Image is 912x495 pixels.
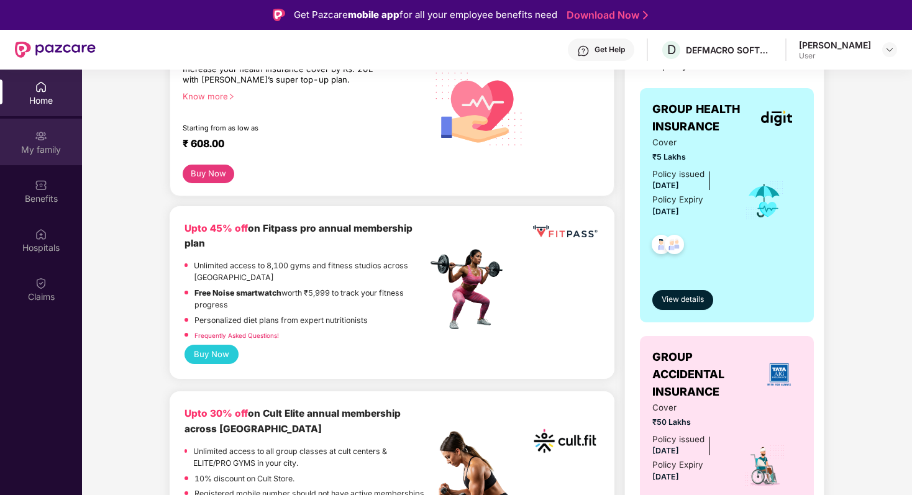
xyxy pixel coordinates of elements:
[228,93,235,100] span: right
[35,81,47,93] img: svg+xml;base64,PHN2ZyBpZD0iSG9tZSIgeG1sbnM9Imh0dHA6Ly93d3cudzMub3JnLzIwMDAvc3ZnIiB3aWR0aD0iMjAiIG...
[667,42,676,57] span: D
[185,222,413,249] b: on Fitpass pro annual membership plan
[194,288,281,297] strong: Free Noise smartwatch
[35,228,47,240] img: svg+xml;base64,PHN2ZyBpZD0iSG9zcGl0YWxzIiB4bWxucz0iaHR0cDovL3d3dy53My5vcmcvMjAwMC9zdmciIHdpZHRoPS...
[35,179,47,191] img: svg+xml;base64,PHN2ZyBpZD0iQmVuZWZpdHMiIHhtbG5zPSJodHRwOi8vd3d3LnczLm9yZy8yMDAwL3N2ZyIgd2lkdGg9Ij...
[652,151,727,163] span: ₹5 Lakhs
[643,9,648,22] img: Stroke
[194,473,294,484] p: 10% discount on Cult Store.
[799,39,871,51] div: [PERSON_NAME]
[662,294,704,306] span: View details
[799,51,871,61] div: User
[273,9,285,21] img: Logo
[294,7,557,22] div: Get Pazcare for all your employee benefits need
[743,444,786,488] img: icon
[577,45,590,57] img: svg+xml;base64,PHN2ZyBpZD0iSGVscC0zMngzMiIgeG1sbnM9Imh0dHA6Ly93d3cudzMub3JnLzIwMDAvc3ZnIiB3aWR0aD...
[652,181,679,190] span: [DATE]
[427,246,514,333] img: fpp.png
[659,231,690,261] img: svg+xml;base64,PHN2ZyB4bWxucz0iaHR0cDovL3d3dy53My5vcmcvMjAwMC9zdmciIHdpZHRoPSI0OC45NDMiIGhlaWdodD...
[652,416,727,428] span: ₹50 Lakhs
[652,290,713,310] button: View details
[652,193,703,206] div: Policy Expiry
[652,101,752,136] span: GROUP HEALTH INSURANCE
[183,124,374,132] div: Starting from as low as
[35,130,47,142] img: svg+xml;base64,PHN2ZyB3aWR0aD0iMjAiIGhlaWdodD0iMjAiIHZpZXdCb3g9IjAgMCAyMCAyMCIgZmlsbD0ibm9uZSIgeG...
[194,314,368,326] p: Personalized diet plans from expert nutritionists
[761,111,792,126] img: insurerLogo
[194,332,279,339] a: Frequently Asked Questions!
[185,407,401,434] b: on Cult Elite annual membership across [GEOGRAPHIC_DATA]
[185,345,239,364] button: Buy Now
[183,165,234,183] button: Buy Now
[762,358,796,391] img: insurerLogo
[646,231,677,261] img: svg+xml;base64,PHN2ZyB4bWxucz0iaHR0cDovL3d3dy53My5vcmcvMjAwMC9zdmciIHdpZHRoPSI0OC45NDMiIGhlaWdodD...
[15,42,96,58] img: New Pazcare Logo
[595,45,625,55] div: Get Help
[885,45,895,55] img: svg+xml;base64,PHN2ZyBpZD0iRHJvcGRvd24tMzJ4MzIiIHhtbG5zPSJodHRwOi8vd3d3LnczLm9yZy8yMDAwL3N2ZyIgd2...
[567,9,644,22] a: Download Now
[531,406,600,475] img: cult.png
[744,180,785,221] img: icon
[652,348,757,401] span: GROUP ACCIDENTAL INSURANCE
[652,458,703,471] div: Policy Expiry
[652,446,679,455] span: [DATE]
[185,407,248,419] b: Upto 30% off
[348,9,399,20] strong: mobile app
[652,207,679,216] span: [DATE]
[194,287,427,311] p: worth ₹5,999 to track your fitness progress
[652,433,705,446] div: Policy issued
[183,64,373,86] div: Increase your health insurance cover by Rs. 20L with [PERSON_NAME]’s super top-up plan.
[652,401,727,414] span: Cover
[194,260,427,284] p: Unlimited access to 8,100 gyms and fitness studios across [GEOGRAPHIC_DATA]
[652,136,727,149] span: Cover
[427,52,532,158] img: svg+xml;base64,PHN2ZyB4bWxucz0iaHR0cDovL3d3dy53My5vcmcvMjAwMC9zdmciIHhtbG5zOnhsaW5rPSJodHRwOi8vd3...
[686,44,773,56] div: DEFMACRO SOFTWARE PRIVATE LIMITED
[35,277,47,289] img: svg+xml;base64,PHN2ZyBpZD0iQ2xhaW0iIHhtbG5zPSJodHRwOi8vd3d3LnczLm9yZy8yMDAwL3N2ZyIgd2lkdGg9IjIwIi...
[183,91,419,100] div: Know more
[183,137,414,152] div: ₹ 608.00
[185,222,248,234] b: Upto 45% off
[193,445,426,470] p: Unlimited access to all group classes at cult centers & ELITE/PRO GYMS in your city.
[652,168,705,181] div: Policy issued
[531,221,600,243] img: fppp.png
[652,472,679,481] span: [DATE]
